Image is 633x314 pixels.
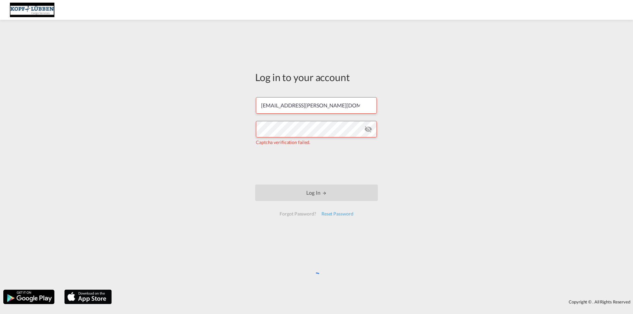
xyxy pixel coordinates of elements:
img: apple.png [64,289,112,305]
div: Log in to your account [255,70,378,84]
input: Enter email/phone number [256,97,377,114]
md-icon: icon-eye-off [364,125,372,133]
div: Forgot Password? [277,208,318,220]
span: Captcha verification failed. [256,139,310,145]
iframe: reCAPTCHA [266,152,367,178]
button: LOGIN [255,185,378,201]
div: Copyright © . All Rights Reserved [115,296,633,307]
img: google.png [3,289,55,305]
img: 25cf3bb0aafc11ee9c4fdbd399af7748.JPG [10,3,54,17]
div: Reset Password [319,208,356,220]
